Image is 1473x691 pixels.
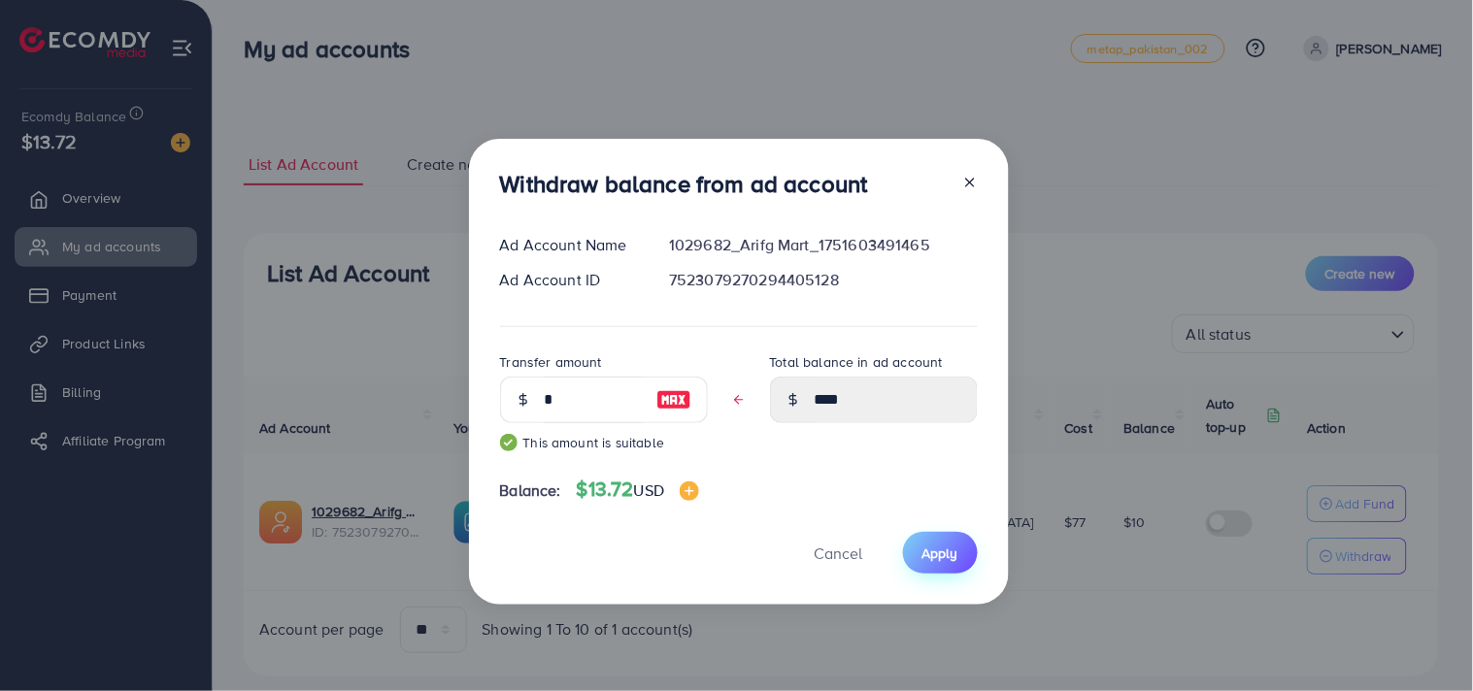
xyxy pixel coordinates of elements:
[500,479,561,502] span: Balance:
[922,543,958,563] span: Apply
[500,352,602,372] label: Transfer amount
[770,352,943,372] label: Total balance in ad account
[653,269,992,291] div: 7523079270294405128
[790,532,887,574] button: Cancel
[500,434,518,451] img: guide
[485,234,654,256] div: Ad Account Name
[634,479,664,501] span: USD
[903,532,978,574] button: Apply
[485,269,654,291] div: Ad Account ID
[500,433,708,452] small: This amount is suitable
[500,170,868,198] h3: Withdraw balance from ad account
[577,477,699,502] h4: $13.72
[680,481,699,501] img: image
[656,388,691,411] img: image
[1390,604,1458,676] iframe: Chat
[653,234,992,256] div: 1029682_Arifg Mart_1751603491465
[815,543,863,564] span: Cancel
